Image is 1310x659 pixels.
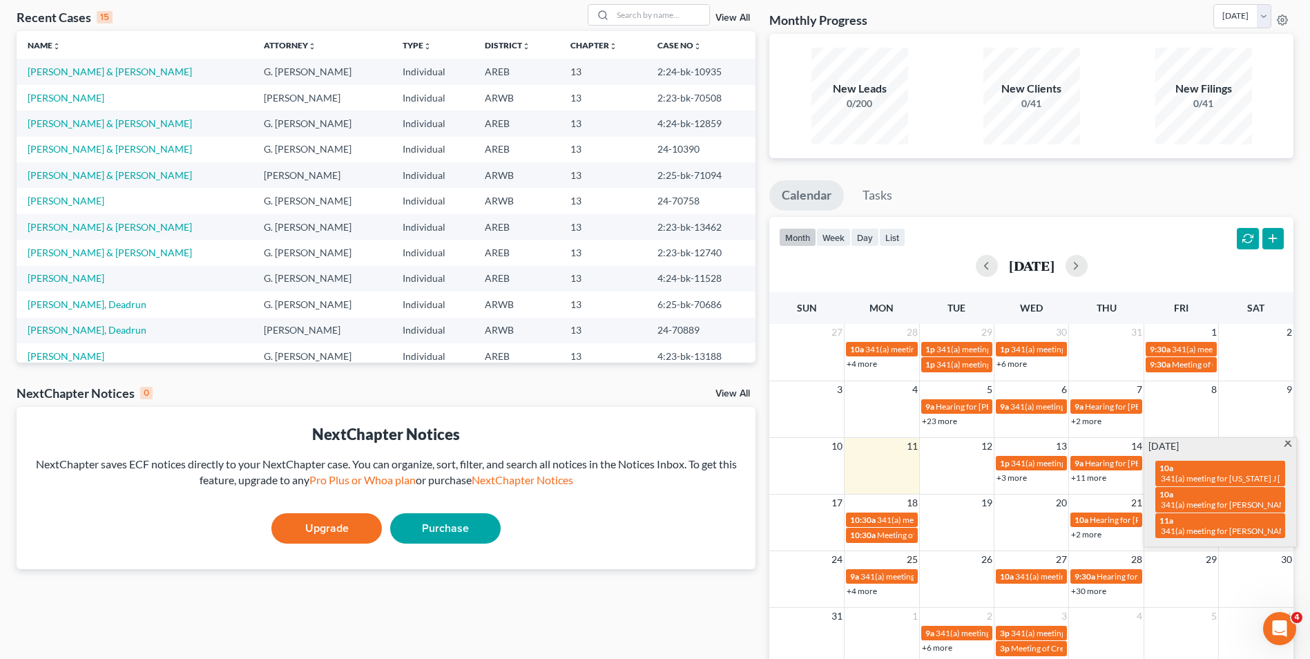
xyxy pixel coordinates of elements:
span: 26 [980,551,994,568]
i: unfold_more [52,42,61,50]
span: 17 [830,495,844,511]
span: 7 [1135,381,1144,398]
span: Hearing for [PERSON_NAME] [1085,458,1193,468]
span: 341(a) meeting for [PERSON_NAME] [1015,571,1148,582]
td: ARWB [474,162,559,188]
a: [PERSON_NAME], Deadrun [28,324,146,336]
span: 27 [1054,551,1068,568]
td: [PERSON_NAME] [253,318,392,343]
td: ARWB [474,85,559,111]
span: 10a [1159,463,1173,473]
td: 2:23-bk-70508 [646,85,755,111]
a: [PERSON_NAME], Deadrun [28,298,146,310]
span: 9a [850,571,859,582]
a: [PERSON_NAME] & [PERSON_NAME] [28,221,192,233]
div: New Leads [811,81,908,97]
div: 15 [97,11,113,23]
span: 21 [1130,495,1144,511]
td: 24-70758 [646,188,755,213]
td: [PERSON_NAME] [253,162,392,188]
span: 29 [1204,551,1218,568]
td: Individual [392,111,474,136]
span: 9:30a [1075,571,1095,582]
td: G. [PERSON_NAME] [253,59,392,84]
td: Individual [392,318,474,343]
a: +4 more [847,359,877,369]
td: 13 [559,111,647,136]
span: Wed [1020,302,1043,314]
a: +11 more [1071,472,1106,483]
span: 341(a) meeting for [PERSON_NAME] [1172,344,1305,354]
span: 4 [1135,608,1144,624]
span: 10:30a [850,515,876,525]
span: 2 [1285,324,1293,341]
td: Individual [392,266,474,292]
td: G. [PERSON_NAME] [253,111,392,136]
a: NextChapter Notices [472,473,573,486]
a: Case Nounfold_more [657,40,702,50]
a: [PERSON_NAME] & [PERSON_NAME] [28,169,192,181]
td: AREB [474,137,559,162]
span: 25 [905,551,919,568]
a: Chapterunfold_more [570,40,617,50]
span: 9a [1075,458,1083,468]
td: Individual [392,214,474,240]
span: 28 [905,324,919,341]
i: unfold_more [609,42,617,50]
td: 13 [559,162,647,188]
span: 341(a) meeting for [PERSON_NAME] [936,628,1069,638]
a: [PERSON_NAME] & [PERSON_NAME] [28,66,192,77]
span: [DATE] [1148,439,1179,453]
button: list [879,228,905,247]
span: 18 [905,495,919,511]
td: AREB [474,343,559,369]
span: 28 [1130,551,1144,568]
span: 341(a) meeting for [PERSON_NAME] and [PERSON_NAME] [1011,628,1226,638]
td: ARWB [474,188,559,213]
span: 9:30a [1150,344,1171,354]
td: [PERSON_NAME] [253,85,392,111]
span: 9a [1075,401,1083,412]
a: Typeunfold_more [403,40,432,50]
span: Hearing for [PERSON_NAME] and [PERSON_NAME] [1085,401,1274,412]
span: 10:30a [850,530,876,540]
span: 3 [1060,608,1068,624]
a: +6 more [922,642,952,653]
a: View All [715,13,750,23]
a: [PERSON_NAME] & [PERSON_NAME] [28,143,192,155]
i: unfold_more [693,42,702,50]
button: month [779,228,816,247]
span: 11a [1159,515,1173,526]
span: 5 [1210,608,1218,624]
td: 13 [559,343,647,369]
td: 13 [559,85,647,111]
span: 1p [925,344,935,354]
span: 9a [1000,401,1009,412]
span: Hearing for [PERSON_NAME] and [PERSON_NAME] [936,401,1125,412]
div: 0/41 [1155,97,1252,111]
td: 2:24-bk-10935 [646,59,755,84]
td: Individual [392,188,474,213]
button: day [851,228,879,247]
span: Thu [1097,302,1117,314]
span: 29 [980,324,994,341]
a: [PERSON_NAME] [28,92,104,104]
a: +30 more [1071,586,1106,596]
span: 19 [980,495,994,511]
td: 24-10390 [646,137,755,162]
span: 341(a) meeting for [PERSON_NAME] [1161,526,1294,536]
td: Individual [392,162,474,188]
i: unfold_more [423,42,432,50]
span: 10a [850,344,864,354]
a: +2 more [1071,416,1101,426]
span: 341(a) meeting for [PERSON_NAME] and [PERSON_NAME] [877,515,1092,525]
td: 13 [559,240,647,265]
span: 10a [1075,515,1088,525]
td: AREB [474,111,559,136]
td: AREB [474,214,559,240]
span: 12 [980,438,994,455]
span: 9a [925,401,934,412]
a: Nameunfold_more [28,40,61,50]
span: 6 [1060,381,1068,398]
a: [PERSON_NAME] & [PERSON_NAME] [28,247,192,258]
